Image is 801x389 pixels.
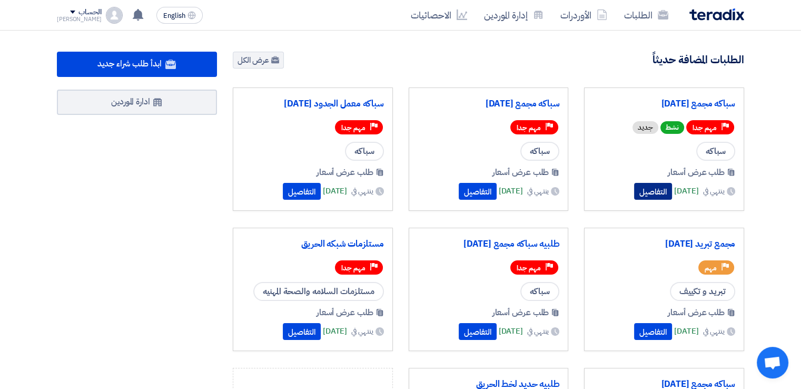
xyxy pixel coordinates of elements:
[156,7,203,24] button: English
[593,99,735,109] a: سباكه مجمع [DATE]
[242,239,384,249] a: مستلزمات شبكه الحريق
[674,325,698,337] span: [DATE]
[418,99,560,109] a: سباكه مجمع [DATE]
[492,166,549,179] span: طلب عرض أسعار
[634,183,672,200] button: التفاصيل
[57,90,217,115] a: ادارة الموردين
[283,183,321,200] button: التفاصيل
[242,99,384,109] a: سباكه معمل الجدود [DATE]
[703,326,725,337] span: ينتهي في
[351,326,373,337] span: ينتهي في
[341,123,365,133] span: مهم جدا
[97,57,161,70] span: ابدأ طلب شراء جديد
[593,239,735,249] a: مجمع تبريد [DATE]
[668,306,725,319] span: طلب عرض أسعار
[351,186,373,197] span: ينتهي في
[233,52,284,69] a: عرض الكل
[402,3,476,27] a: الاحصائيات
[253,282,384,301] span: مستلزمات السلامه والصحة المهنيه
[668,166,725,179] span: طلب عرض أسعار
[57,16,102,22] div: [PERSON_NAME]
[693,123,717,133] span: مهم جدا
[499,185,523,197] span: [DATE]
[459,183,497,200] button: التفاصيل
[317,166,373,179] span: طلب عرض أسعار
[652,53,744,66] h4: الطلبات المضافة حديثاً
[757,347,788,378] div: Open chat
[527,186,549,197] span: ينتهي في
[634,323,672,340] button: التفاصيل
[106,7,123,24] img: profile_test.png
[341,263,365,273] span: مهم جدا
[517,263,541,273] span: مهم جدا
[660,121,684,134] span: نشط
[317,306,373,319] span: طلب عرض أسعار
[459,323,497,340] button: التفاصيل
[705,263,717,273] span: مهم
[616,3,677,27] a: الطلبات
[163,12,185,20] span: English
[78,8,101,17] div: الحساب
[492,306,549,319] span: طلب عرض أسعار
[517,123,541,133] span: مهم جدا
[703,186,725,197] span: ينتهي في
[323,325,347,337] span: [DATE]
[674,185,698,197] span: [DATE]
[283,323,321,340] button: التفاصيل
[345,142,384,161] span: سباكه
[632,121,658,134] div: جديد
[696,142,735,161] span: سباكه
[476,3,552,27] a: إدارة الموردين
[418,239,560,249] a: طلبيه سباكه مجمع [DATE]
[499,325,523,337] span: [DATE]
[520,142,559,161] span: سباكه
[689,8,744,21] img: Teradix logo
[323,185,347,197] span: [DATE]
[520,282,559,301] span: سباكه
[527,326,549,337] span: ينتهي في
[670,282,735,301] span: تبريد و تكييف
[552,3,616,27] a: الأوردرات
